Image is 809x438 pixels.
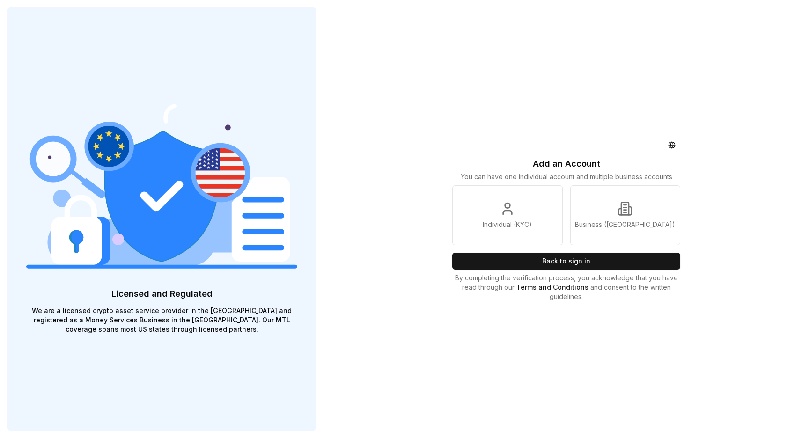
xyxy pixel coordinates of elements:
a: Individual (KYC) [452,185,562,245]
p: Individual (KYC) [483,220,532,229]
a: Business ([GEOGRAPHIC_DATA]) [570,185,680,245]
p: Licensed and Regulated [26,287,297,300]
button: Back to sign in [452,253,680,270]
a: Terms and Conditions [516,283,590,291]
p: We are a licensed crypto asset service provider in the [GEOGRAPHIC_DATA] and registered as a Mone... [26,306,297,334]
p: By completing the verification process, you acknowledge that you have read through our and consen... [452,273,680,301]
p: Business ([GEOGRAPHIC_DATA]) [575,220,675,229]
p: You can have one individual account and multiple business accounts [461,172,672,182]
p: Add an Account [533,157,600,170]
